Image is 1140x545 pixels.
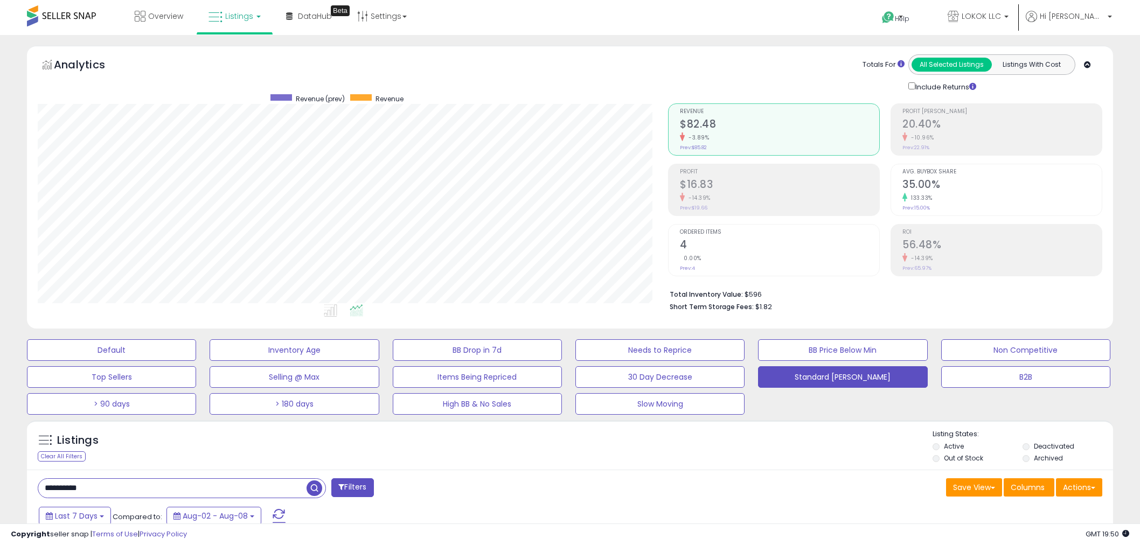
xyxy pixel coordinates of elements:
span: Columns [1011,482,1045,493]
span: ROI [902,229,1102,235]
b: Total Inventory Value: [670,290,743,299]
button: Standard [PERSON_NAME] [758,366,927,388]
span: Revenue [376,94,404,103]
span: Revenue [680,109,879,115]
button: B2B [941,366,1110,388]
span: Profit [680,169,879,175]
h2: 20.40% [902,118,1102,132]
button: > 90 days [27,393,196,415]
button: Save View [946,478,1002,497]
span: Revenue (prev) [296,94,345,103]
button: Columns [1004,478,1054,497]
label: Archived [1034,453,1063,463]
button: 30 Day Decrease [575,366,745,388]
span: LOKOK LLC [962,11,1001,22]
button: > 180 days [210,393,379,415]
h2: 4 [680,239,879,253]
button: Top Sellers [27,366,196,388]
button: Default [27,339,196,361]
a: Hi [PERSON_NAME] [1026,11,1112,35]
h2: $82.48 [680,118,879,132]
a: Terms of Use [92,529,138,539]
span: Aug-02 - Aug-08 [183,511,248,521]
small: -3.89% [685,134,709,142]
h5: Listings [57,433,99,448]
button: Last 7 Days [39,507,111,525]
small: Prev: $85.82 [680,144,707,151]
h2: $16.83 [680,178,879,193]
a: Help [873,3,930,35]
small: Prev: 65.97% [902,265,932,271]
span: Profit [PERSON_NAME] [902,109,1102,115]
i: Get Help [881,11,895,24]
button: Non Competitive [941,339,1110,361]
div: Totals For [863,60,905,70]
small: Prev: 22.91% [902,144,929,151]
small: 133.33% [907,194,933,202]
small: 0.00% [680,254,701,262]
button: Aug-02 - Aug-08 [166,507,261,525]
span: Ordered Items [680,229,879,235]
h2: 56.48% [902,239,1102,253]
a: Privacy Policy [140,529,187,539]
span: Listings [225,11,253,22]
span: Last 7 Days [55,511,98,521]
div: seller snap | | [11,529,187,540]
small: -14.39% [685,194,711,202]
button: Listings With Cost [991,58,1072,72]
div: Clear All Filters [38,451,86,462]
p: Listing States: [933,429,1113,439]
small: Prev: 4 [680,265,695,271]
label: Active [944,442,964,451]
li: $596 [670,287,1094,300]
div: Tooltip anchor [331,5,350,16]
b: Short Term Storage Fees: [670,302,754,311]
button: High BB & No Sales [393,393,562,415]
span: Compared to: [113,512,162,522]
button: Selling @ Max [210,366,379,388]
h5: Analytics [54,57,126,75]
small: Prev: 15.00% [902,205,930,211]
button: Needs to Reprice [575,339,745,361]
span: Avg. Buybox Share [902,169,1102,175]
small: -14.39% [907,254,933,262]
span: Help [895,14,909,23]
button: Items Being Repriced [393,366,562,388]
button: BB Drop in 7d [393,339,562,361]
span: 2025-08-17 19:50 GMT [1086,529,1129,539]
span: Overview [148,11,183,22]
strong: Copyright [11,529,50,539]
button: All Selected Listings [912,58,992,72]
small: Prev: $19.66 [680,205,707,211]
h2: 35.00% [902,178,1102,193]
button: Filters [331,478,373,497]
button: Actions [1056,478,1102,497]
button: Slow Moving [575,393,745,415]
span: $1.82 [755,302,772,312]
div: Include Returns [900,80,989,93]
span: DataHub [298,11,332,22]
button: BB Price Below Min [758,339,927,361]
label: Deactivated [1034,442,1074,451]
label: Out of Stock [944,453,983,463]
button: Inventory Age [210,339,379,361]
span: Hi [PERSON_NAME] [1040,11,1104,22]
small: -10.96% [907,134,934,142]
